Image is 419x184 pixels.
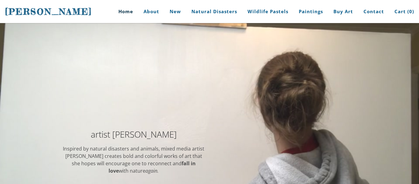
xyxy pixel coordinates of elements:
[409,8,412,14] span: 0
[145,167,159,174] em: again.
[62,145,205,174] div: Inspired by natural disasters and animals, mixed media artist [PERSON_NAME] ​creates bold and col...
[62,130,205,139] h2: artist [PERSON_NAME]
[5,6,92,18] a: [PERSON_NAME]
